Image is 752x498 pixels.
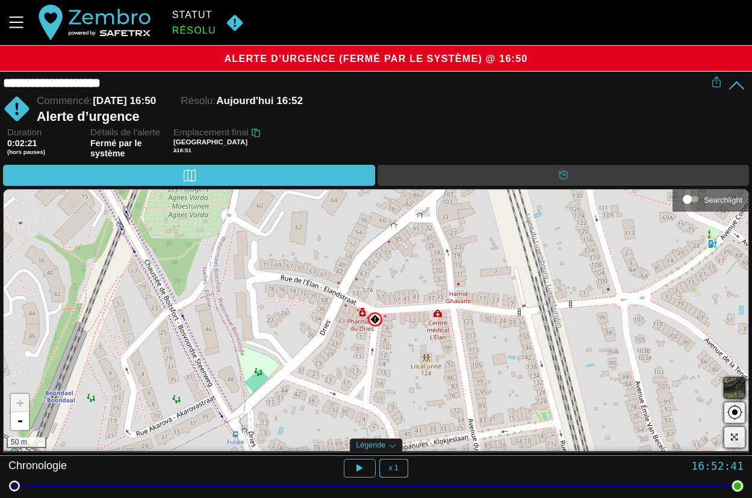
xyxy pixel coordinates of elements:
div: 50 m [7,437,46,448]
a: Zoom in [11,394,29,412]
div: 16:52:41 [501,459,744,473]
span: 0:02:21 [7,138,37,148]
span: Détails de l'alerte [90,128,167,138]
span: [GEOGRAPHIC_DATA] [173,138,247,146]
div: Alerte d’urgence [37,109,711,124]
div: Chronologie [8,459,251,478]
div: Résolu [172,25,216,36]
div: Searchlight [704,195,742,204]
span: Commencé: [37,95,92,106]
img: MANUAL.svg [221,14,249,32]
span: x 1 [389,464,399,472]
div: Searchlight [679,190,742,208]
span: Emplacement final [173,127,249,137]
div: Statut [172,10,216,20]
span: Alerte d’urgence (Fermé par le système) @ 16:50 [225,53,528,64]
a: Zoom out [11,412,29,430]
span: Légende [356,441,385,449]
span: Aujourd'hui 16:52 [216,95,303,106]
button: x 1 [379,459,408,478]
span: (hors pauses) [7,149,84,156]
span: Résolu: [181,95,216,106]
img: MANUAL.svg [3,95,31,123]
span: [DATE] 16:50 [93,95,156,106]
img: MANUAL.svg [370,315,380,324]
span: Duration [7,128,84,138]
div: Calendrier [378,165,749,186]
span: Fermé par le système [90,138,167,159]
div: Carte [3,165,375,186]
span: à 16:51 [173,147,191,153]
